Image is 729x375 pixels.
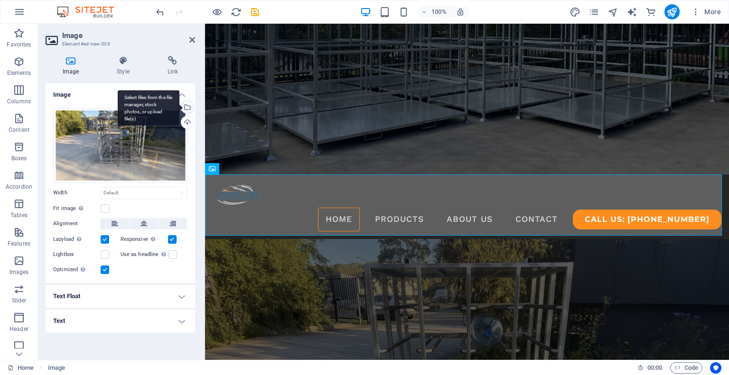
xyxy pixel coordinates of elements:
p: Columns [7,98,31,105]
h2: Image [62,31,195,40]
button: undo [154,6,166,18]
a: Click to cancel selection. Double-click to open Pages [8,362,34,374]
button: commerce [645,6,657,18]
label: Fit image [53,203,101,214]
button: save [249,6,261,18]
h4: Image [46,56,100,76]
i: AI Writer [626,7,637,18]
span: Code [674,362,698,374]
p: Features [8,240,30,247]
span: Click to select. Double-click to edit [48,362,65,374]
h4: Text [46,310,195,332]
label: Use as headline [121,249,168,260]
div: WaterRacks-hdyI5BpVVetBsgwAeFw_-Q.png [53,108,187,183]
p: Favorites [7,41,31,48]
h4: Link [150,56,195,76]
button: Code [670,362,702,374]
button: design [570,6,581,18]
button: text_generator [626,6,638,18]
span: More [691,7,721,17]
button: Usercentrics [710,362,721,374]
h3: Element #ed-new-309 [62,40,176,48]
i: Publish [666,7,677,18]
p: Content [9,126,29,134]
label: Alignment [53,218,101,229]
label: Optimized [53,264,101,275]
button: 100% [417,6,451,18]
i: Navigator [607,7,618,18]
p: Images [9,268,29,276]
h6: 100% [431,6,447,18]
img: Editor Logo [55,6,126,18]
span: : [654,364,655,371]
label: Width [53,190,101,195]
i: Design (Ctrl+Alt+Y) [570,7,580,18]
button: pages [589,6,600,18]
button: navigator [607,6,619,18]
i: Reload page [231,7,242,18]
button: publish [664,4,680,19]
h4: Image [46,83,195,101]
a: Select files from the file manager, stock photos, or upload file(s) [181,101,194,114]
p: Accordion [6,183,32,191]
button: Click here to leave preview mode and continue editing [211,6,223,18]
i: Commerce [645,7,656,18]
span: 00 00 [647,362,662,374]
div: Select files from the file manager, stock photos, or upload file(s) [118,90,179,126]
h4: Text Float [46,285,195,308]
h6: Session time [637,362,663,374]
i: Pages (Ctrl+Alt+S) [589,7,599,18]
p: Tables [10,211,28,219]
i: Undo: Change image (Ctrl+Z) [155,7,166,18]
i: Save (Ctrl+S) [250,7,261,18]
p: Elements [7,69,31,77]
h4: Style [100,56,150,76]
label: Responsive [121,234,168,245]
label: Lightbox [53,249,101,260]
button: reload [230,6,242,18]
button: More [687,4,725,19]
p: Slider [12,297,27,304]
p: Header [9,325,28,333]
p: Boxes [11,155,27,162]
nav: breadcrumb [48,362,65,374]
label: Lazyload [53,234,101,245]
